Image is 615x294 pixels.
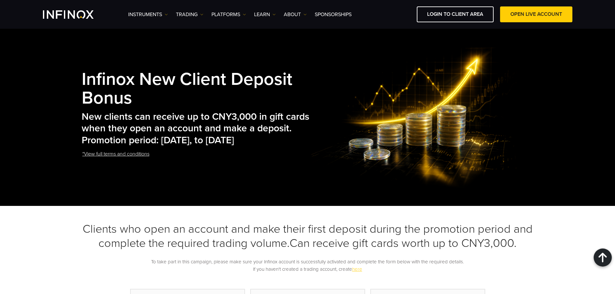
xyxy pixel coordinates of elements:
a: OPEN LIVE ACCOUNT [500,6,572,22]
a: TRADING [176,11,203,18]
a: here [352,266,362,272]
strong: Infinox New Client Deposit Bonus [82,69,292,109]
a: Instruments [128,11,168,18]
h3: Clients who open an account and make their first deposit during the promotion period and complete... [82,222,534,250]
p: To take part in this campaign, please make sure your Infinox account is successfully activated an... [82,258,534,273]
a: SPONSORSHIPS [315,11,352,18]
a: LOGIN TO CLIENT AREA [417,6,494,22]
a: INFINOX Logo [43,10,109,19]
a: ABOUT [284,11,307,18]
h2: New clients can receive up to CNY3,000 in gift cards when they open an account and make a deposit... [82,111,312,147]
a: Learn [254,11,276,18]
a: *View full terms and conditions [82,146,150,162]
a: PLATFORMS [211,11,246,18]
